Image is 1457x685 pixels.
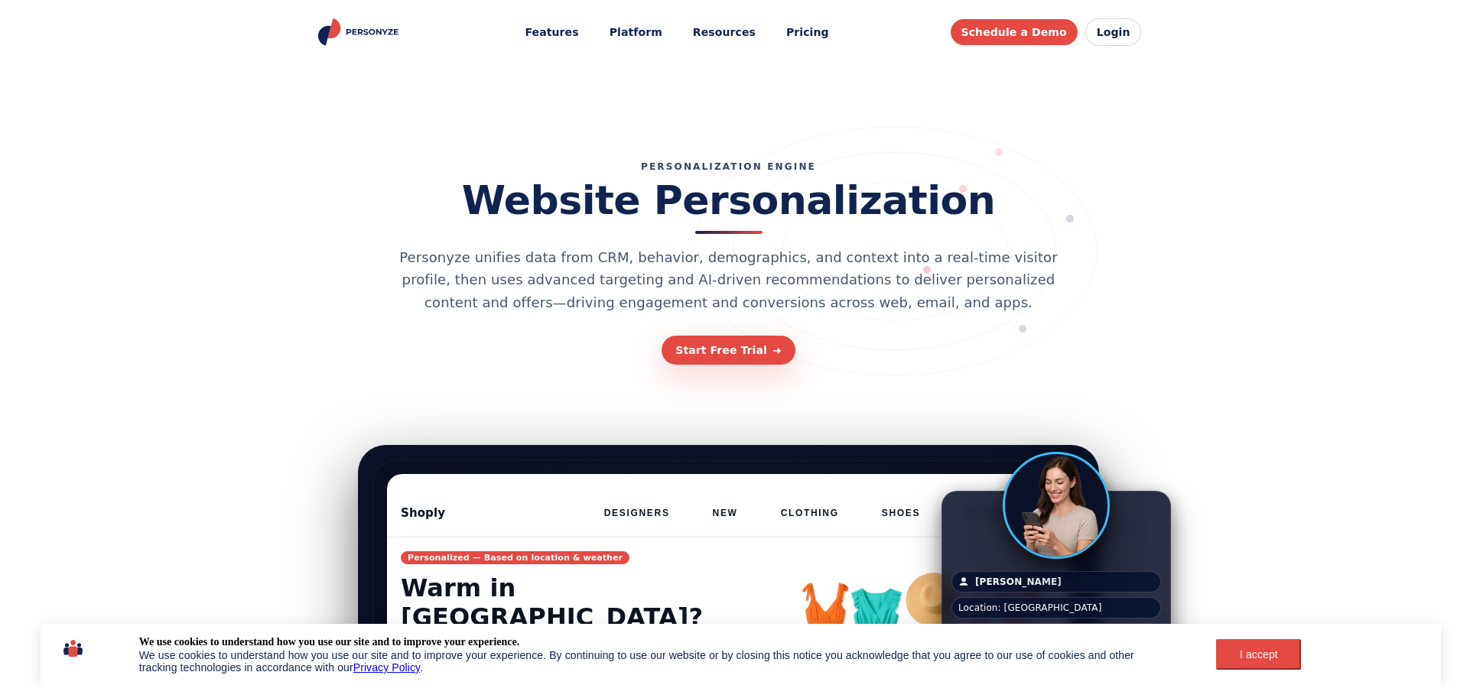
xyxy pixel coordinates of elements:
[870,500,932,526] button: SHOES
[641,161,816,172] p: PERSONALIZATION ENGINE
[592,500,682,526] button: DESIGNERS
[139,649,1175,674] div: We use cookies to understand how you use our site and to improve your experience. By continuing t...
[776,18,840,47] a: Pricing
[769,500,851,526] button: CLOTHING
[599,18,673,47] a: Platform
[682,18,766,47] button: Resources
[592,500,1056,526] nav: Menu
[514,18,589,47] button: Features
[316,18,404,46] a: Personyze home
[958,601,1101,615] span: Location: [GEOGRAPHIC_DATA]
[353,661,421,674] a: Privacy Policy
[701,500,750,526] button: NEW
[975,576,1062,587] strong: [PERSON_NAME]
[1085,18,1142,46] a: Login
[462,180,995,234] h1: Website Personalization
[951,19,1078,45] a: Schedule a Demo
[662,336,795,365] a: Start Free Trial
[1005,454,1107,557] img: Visitor avatar
[385,246,1073,314] p: Personyze unifies data from CRM, behavior, demographics, and context into a real-time visitor pro...
[139,635,519,649] div: We use cookies to understand how you use our site and to improve your experience.
[401,505,445,522] div: Shoply
[1216,639,1301,670] button: I accept
[772,345,782,355] span: ➜
[1225,648,1292,661] div: I accept
[514,18,839,47] nav: Main menu
[316,18,404,46] img: Personyze
[63,635,83,661] img: icon
[401,551,629,564] span: Personalized — Based on location & weather
[301,8,1157,57] header: Personyze site header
